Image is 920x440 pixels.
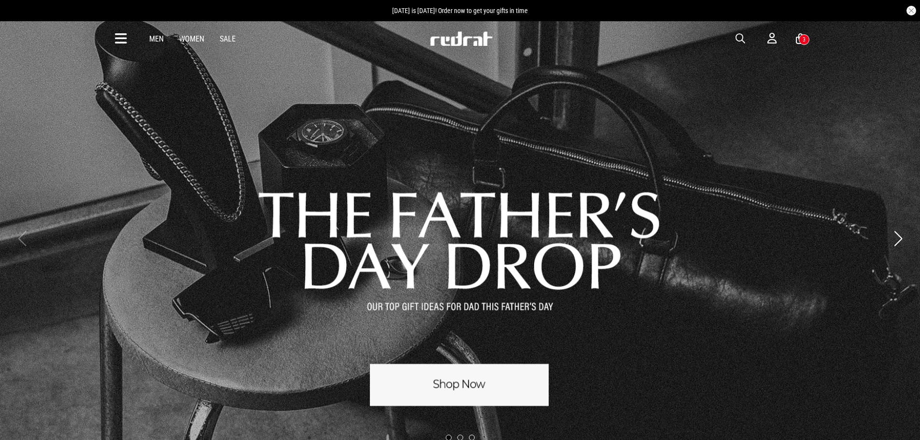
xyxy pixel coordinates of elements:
a: Women [179,34,204,43]
a: Sale [220,34,236,43]
img: Redrat logo [429,31,493,46]
a: 3 [796,34,805,44]
button: Previous slide [15,228,28,249]
a: Men [149,34,164,43]
div: 3 [803,36,806,43]
button: Next slide [892,228,905,249]
span: [DATE] is [DATE]! Order now to get your gifts in time [392,7,528,14]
